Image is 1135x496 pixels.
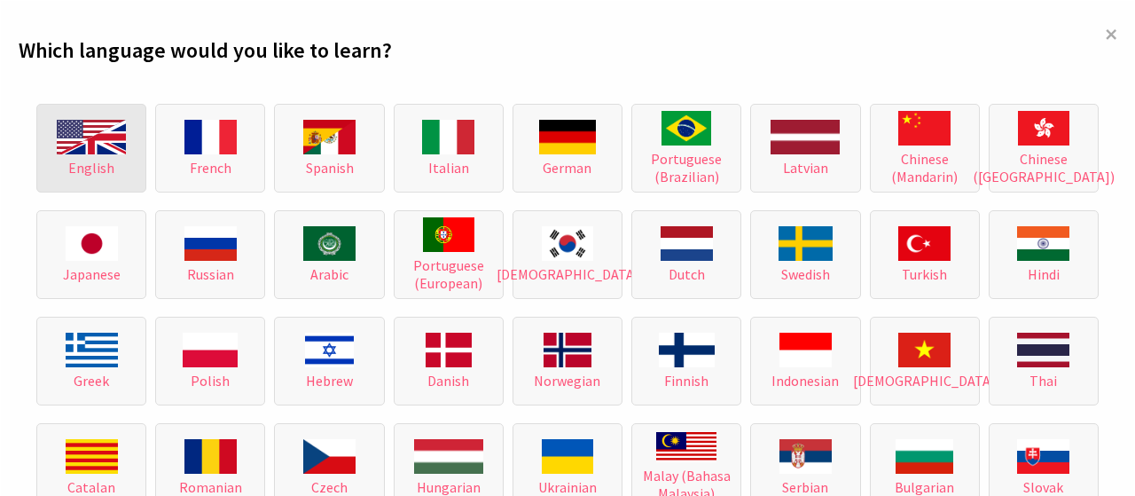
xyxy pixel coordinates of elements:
img: French [184,120,237,154]
img: Bulgarian [896,439,953,474]
span: German [543,159,591,177]
button: [DEMOGRAPHIC_DATA] [870,317,980,405]
span: Dutch [669,265,705,283]
img: Dutch [661,226,713,261]
h2: Which language would you like to learn? [19,36,1116,64]
img: Danish [426,333,472,367]
img: Ukrainian [542,439,594,474]
button: Swedish [750,210,860,299]
span: Romanian [179,478,242,496]
button: Japanese [36,210,146,299]
span: Portuguese (Brazilian) [641,150,732,185]
img: English [57,120,126,154]
button: Finnish [631,317,741,405]
span: Polish [191,372,230,390]
span: [DEMOGRAPHIC_DATA] [853,372,996,390]
button: German [513,104,622,193]
img: Chinese (Mandarin) [1018,111,1070,146]
img: Latvian [771,120,840,154]
span: × [1105,18,1117,50]
img: Greek [66,333,118,367]
span: Hebrew [306,372,353,390]
img: Chinese (Mandarin) [898,111,951,146]
button: Portuguese (European) [394,210,504,299]
span: Greek [74,372,109,390]
button: Chinese ([GEOGRAPHIC_DATA]) [989,104,1099,193]
img: Czech [303,439,356,474]
span: Ukrainian [538,478,597,496]
span: Hungarian [417,478,481,496]
span: Portuguese (European) [403,256,494,292]
span: Slovak [1023,478,1063,496]
img: Finnish [659,333,715,367]
button: Chinese (Mandarin) [870,104,980,193]
span: Czech [311,478,348,496]
img: Slovak [1017,439,1069,474]
span: Russian [187,265,234,283]
button: Dutch [631,210,741,299]
button: Hebrew [274,317,384,405]
span: Japanese [63,265,121,283]
button: French [155,104,265,193]
span: Italian [428,159,469,177]
span: Arabic [310,265,348,283]
span: English [68,159,114,177]
button: Latvian [750,104,860,193]
button: Spanish [274,104,384,193]
img: Korean [542,226,594,261]
img: Russian [184,226,237,261]
button: Polish [155,317,265,405]
img: German [539,120,597,154]
button: Arabic [274,210,384,299]
img: Indonesian [779,333,832,367]
span: Turkish [902,265,947,283]
span: [DEMOGRAPHIC_DATA] [497,265,639,283]
img: Japanese [66,226,118,261]
img: Thai [1017,333,1069,367]
button: [DEMOGRAPHIC_DATA] [513,210,622,299]
button: Thai [989,317,1099,405]
span: Swedish [781,265,830,283]
img: Norwegian [544,333,591,367]
img: Swedish [779,226,834,261]
span: Catalan [67,478,115,496]
img: Spanish [303,120,356,154]
button: Russian [155,210,265,299]
span: Norwegian [534,372,600,390]
img: Hindi [1017,226,1069,261]
span: Thai [1029,372,1057,390]
button: Turkish [870,210,980,299]
img: Serbian [779,439,832,474]
span: Chinese ([GEOGRAPHIC_DATA]) [973,150,1115,185]
img: Malay (Bahasa Malaysia) [656,432,716,462]
button: Greek [36,317,146,405]
span: Hindi [1028,265,1060,283]
img: Portuguese (Brazilian) [661,111,711,146]
img: Portuguese (European) [423,217,475,252]
button: Hindi [989,210,1099,299]
span: Latvian [783,159,828,177]
span: Chinese (Mandarin) [880,150,970,185]
img: Catalan [66,439,118,474]
img: Hebrew [305,333,353,367]
button: Norwegian [513,317,622,405]
span: Indonesian [771,372,839,390]
button: Italian [394,104,504,193]
button: Portuguese (Brazilian) [631,104,741,193]
span: Spanish [306,159,354,177]
span: French [190,159,231,177]
img: Vietnamese [898,333,951,367]
button: English [36,104,146,193]
span: Bulgarian [895,478,954,496]
span: Serbian [782,478,828,496]
span: Finnish [664,372,708,390]
img: Turkish [898,226,951,261]
span: Danish [427,372,469,390]
button: Indonesian [750,317,860,405]
img: Italian [422,120,474,154]
img: Romanian [184,439,237,474]
button: Danish [394,317,504,405]
img: Polish [183,333,238,367]
img: Arabic [303,226,356,261]
img: Hungarian [414,439,483,474]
